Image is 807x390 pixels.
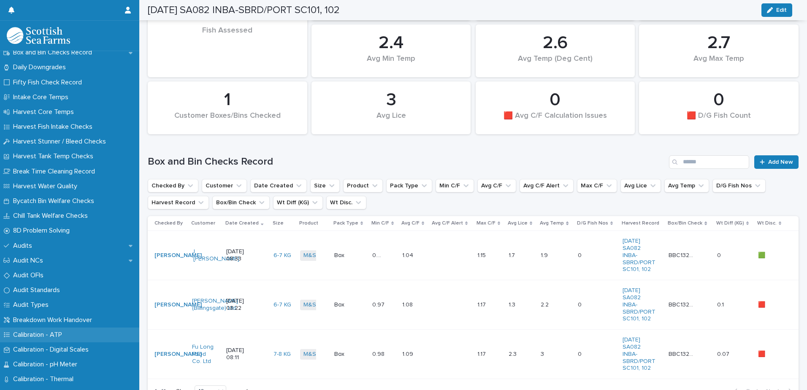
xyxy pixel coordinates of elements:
[192,248,239,263] a: J '[PERSON_NAME]
[148,4,340,16] h2: [DATE] SA082 INBA-SBRD/PORT SC101, 102
[148,196,209,209] button: Harvest Record
[623,336,655,372] a: [DATE] SA082 INBA-SBRD/PORT SC101, 102
[669,155,749,169] input: Search
[333,219,358,228] p: Pack Type
[154,301,202,309] a: [PERSON_NAME]
[10,197,101,205] p: Bycatch Bin Welfare Checks
[10,93,75,101] p: Intake Core Temps
[717,300,726,309] p: 0.1
[10,63,73,71] p: Daily Downgrades
[653,89,784,111] div: 0
[477,179,516,192] button: Avg C/F
[402,349,415,358] p: 1.09
[343,179,383,192] button: Product
[669,250,695,259] p: BBC13267
[508,219,528,228] p: Avg Lice
[326,54,457,72] div: Avg Min Temp
[541,349,546,358] p: 3
[162,89,293,111] div: 1
[578,250,583,259] p: 0
[10,212,95,220] p: Chill Tank Welfare Checks
[148,330,799,379] tr: [PERSON_NAME] Fu Long Food Co. Ltd [DATE] 08:117-8 KG M&S Select Box0.980.98 1.091.09 1.171.17 2....
[623,287,655,322] a: [DATE] SA082 INBA-SBRD/PORT SC101, 102
[274,301,291,309] a: 6-7 KG
[477,250,487,259] p: 1.15
[226,347,251,361] p: [DATE] 08:11
[334,351,359,358] p: Box
[10,286,67,294] p: Audit Standards
[226,248,251,263] p: [DATE] 08:33
[622,219,659,228] p: Harvest Record
[148,231,799,280] tr: [PERSON_NAME] J '[PERSON_NAME] [DATE] 08:336-7 KG M&S Select Box0.940.94 1.041.04 1.151.15 1.71.7...
[326,196,366,209] button: Wt Disc.
[776,7,787,13] span: Edit
[477,300,487,309] p: 1.17
[717,250,723,259] p: 0
[10,108,81,116] p: Harvest Core Temps
[202,179,247,192] button: Customer
[212,196,270,209] button: Box/Bin Check
[761,3,792,17] button: Edit
[717,349,731,358] p: 0.07
[490,111,621,129] div: 🟥 Avg C/F Calculation Issues
[226,298,251,312] p: [DATE] 08:22
[10,301,55,309] p: Audit Types
[10,227,76,235] p: 8D Problem Solving
[768,159,793,165] span: Add New
[402,250,415,259] p: 1.04
[620,179,661,192] button: Avg Lice
[303,252,335,259] a: M&S Select
[716,219,744,228] p: Wt Diff (KG)
[274,252,291,259] a: 6-7 KG
[371,219,389,228] p: Min C/F
[303,301,335,309] a: M&S Select
[758,349,767,358] p: 🟥
[712,179,766,192] button: D/G Fish Nos
[490,54,621,72] div: Avg Temp (Deg Cent)
[520,179,574,192] button: Avg C/F Alert
[10,79,89,87] p: Fifty Fish Check Record
[299,219,318,228] p: Product
[148,156,666,168] h1: Box and Bin Checks Record
[303,351,335,358] a: M&S Select
[10,346,95,354] p: Calibration - Digital Scales
[541,250,550,259] p: 1.9
[653,32,784,54] div: 2.7
[326,111,457,129] div: Avg Lice
[578,349,583,358] p: 0
[334,301,359,309] p: Box
[192,298,238,312] a: [PERSON_NAME] (Billingsgate) Ltd
[578,300,583,309] p: 0
[162,26,293,53] div: Fish Assessed
[274,351,291,358] a: 7-8 KG
[191,219,215,228] p: Customer
[669,349,695,358] p: BBC13265
[623,238,655,273] a: [DATE] SA082 INBA-SBRD/PORT SC101, 102
[192,344,217,365] a: Fu Long Food Co. Ltd
[758,250,767,259] p: 🟩
[509,250,517,259] p: 1.7
[758,300,767,309] p: 🟥
[10,168,102,176] p: Break Time Cleaning Record
[162,111,293,129] div: Customer Boxes/Bins Checked
[664,179,709,192] button: Avg Temp
[10,360,84,368] p: Calibration - pH Meter
[432,219,463,228] p: Avg C/F Alert
[372,250,386,259] p: 0.94
[490,89,621,111] div: 0
[668,219,702,228] p: Box/Bin Check
[372,349,386,358] p: 0.98
[757,219,777,228] p: Wt Disc.
[148,280,799,330] tr: [PERSON_NAME] [PERSON_NAME] (Billingsgate) Ltd [DATE] 08:226-7 KG M&S Select Box0.970.97 1.081.08...
[490,32,621,54] div: 2.6
[436,179,474,192] button: Min C/F
[477,219,496,228] p: Max C/F
[225,219,259,228] p: Date Created
[148,179,198,192] button: Checked By
[334,252,359,259] p: Box
[653,54,784,72] div: Avg Max Temp
[577,219,608,228] p: D/G Fish Nos
[653,111,784,129] div: 🟥 D/G Fish Count
[310,179,340,192] button: Size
